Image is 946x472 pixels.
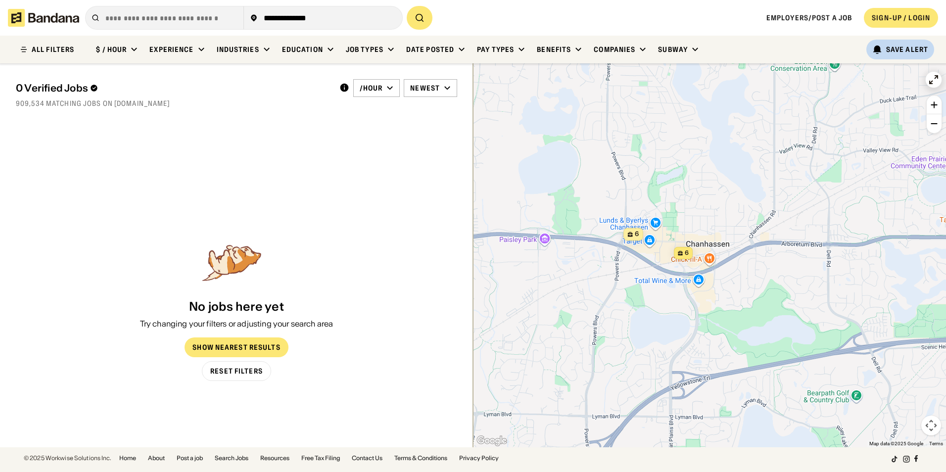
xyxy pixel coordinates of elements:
div: $ / hour [96,45,127,54]
div: 0 Verified Jobs [16,82,331,94]
div: Companies [594,45,635,54]
img: Bandana logotype [8,9,79,27]
div: Experience [149,45,193,54]
div: SIGN-UP / LOGIN [872,13,930,22]
div: Reset Filters [210,368,263,375]
div: Industries [217,45,259,54]
a: Contact Us [352,455,382,461]
span: Map data ©2025 Google [869,441,923,446]
span: 6 [685,249,689,257]
a: About [148,455,165,461]
div: Benefits [537,45,571,54]
div: Subway [658,45,688,54]
a: Open this area in Google Maps (opens a new window) [475,434,508,447]
div: © 2025 Workwise Solutions Inc. [24,455,111,461]
span: 6 [635,230,639,239]
div: Show Nearest Results [192,344,280,351]
a: Post a job [177,455,203,461]
div: Pay Types [477,45,514,54]
div: Job Types [346,45,383,54]
div: Save Alert [886,45,928,54]
a: Home [119,455,136,461]
a: Resources [260,455,289,461]
div: No jobs here yet [189,300,284,314]
a: Free Tax Filing [301,455,340,461]
a: Terms (opens in new tab) [929,441,943,446]
div: ALL FILTERS [32,46,74,53]
div: Try changing your filters or adjusting your search area [140,318,333,329]
div: Newest [410,84,440,93]
a: Privacy Policy [459,455,499,461]
div: grid [16,114,457,240]
a: Terms & Conditions [394,455,447,461]
a: Search Jobs [215,455,248,461]
a: Employers/Post a job [766,13,852,22]
img: Google [475,434,508,447]
div: /hour [360,84,383,93]
div: Education [282,45,323,54]
button: Map camera controls [921,416,941,435]
div: Date Posted [406,45,454,54]
div: 909,534 matching jobs on [DOMAIN_NAME] [16,99,457,108]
